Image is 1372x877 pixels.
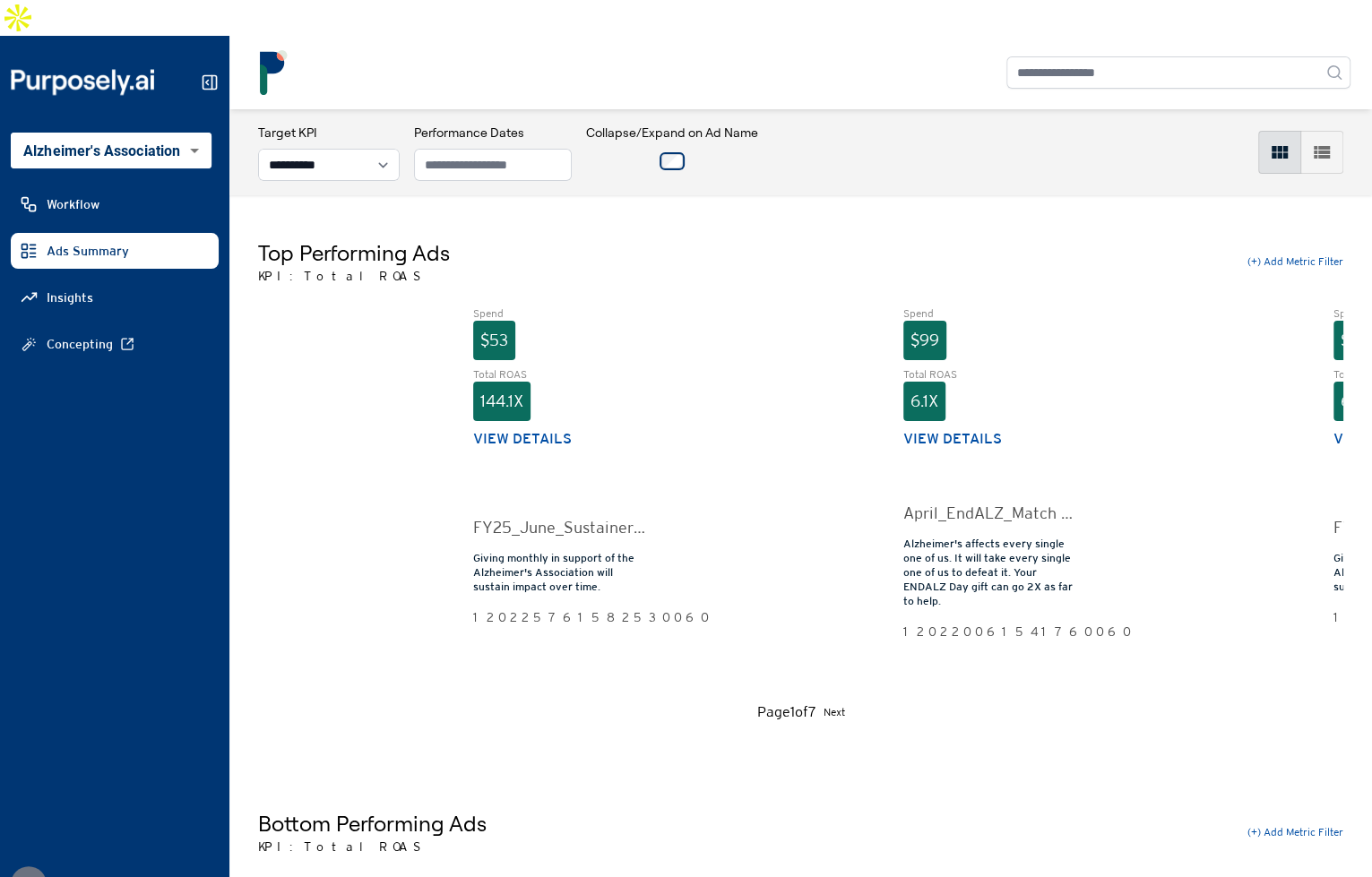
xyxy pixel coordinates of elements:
h5: Bottom Performing Ads [258,809,487,838]
button: (+) Add Metric Filter [1247,825,1343,839]
a: Workflow [11,186,219,222]
h3: Collapse/Expand on Ad Name [586,124,758,142]
div: 6.1X [903,382,945,421]
div: 144.1X [473,382,531,421]
div: Spend [903,306,1075,321]
button: View details [473,428,572,450]
h5: Top Performing Ads [258,238,450,267]
a: Concepting [11,326,219,362]
div: Spend [473,306,645,321]
div: $99 [903,321,946,360]
a: Insights [11,279,219,315]
button: (+) Add Metric Filter [1247,254,1343,269]
p: KPI: Total ROAS [258,267,450,285]
p: KPI: Total ROAS [258,838,487,856]
div: Total ROAS [903,367,1075,382]
span: Ads Summary [47,242,129,260]
div: 120220061541760060 [903,623,1075,641]
div: April_EndALZ_Match - Copy [903,501,1075,526]
img: logo [251,50,296,95]
div: FY25_June_Sustainer_Control [473,515,645,540]
h3: Target KPI [258,124,400,142]
button: Next [824,701,845,723]
span: Workflow [47,195,99,213]
span: Concepting [47,335,113,353]
div: $53 [473,321,515,360]
div: Page 1 of 7 [757,701,816,723]
div: Alzheimer's Association [11,133,211,168]
a: Ads Summary [11,233,219,269]
div: Giving monthly in support of the Alzheimer's Association will sustain impact over time. [473,551,645,594]
span: Insights [47,288,93,306]
button: View details [903,428,1002,450]
h3: Performance Dates [414,124,572,142]
div: Alzheimer's affects every single one of us. It will take every single one of us to defeat it. You... [903,537,1075,608]
div: Total ROAS [473,367,645,382]
div: 120225761582530060 [473,608,645,626]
